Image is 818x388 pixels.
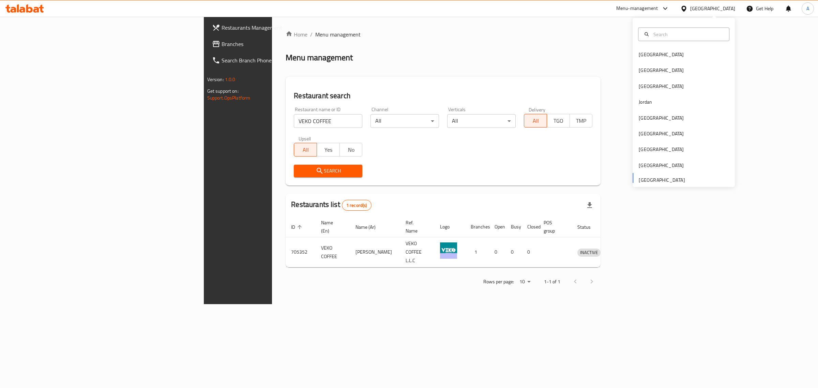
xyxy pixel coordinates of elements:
a: Restaurants Management [207,19,340,36]
div: [GEOGRAPHIC_DATA] [639,51,684,58]
button: TGO [547,114,570,128]
input: Search [651,30,725,38]
span: 1.0.0 [225,75,236,84]
td: 1 [465,237,489,267]
div: [GEOGRAPHIC_DATA] [639,66,684,74]
span: Yes [320,145,337,155]
nav: breadcrumb [286,30,601,39]
p: 1-1 of 1 [544,278,560,286]
div: Export file [581,197,598,213]
span: Ref. Name [406,219,426,235]
span: All [297,145,314,155]
a: Support.OpsPlatform [207,93,251,102]
span: Name (Ar) [355,223,384,231]
button: TMP [570,114,593,128]
td: 0 [489,237,505,267]
div: [GEOGRAPHIC_DATA] [639,146,684,153]
h2: Restaurants list [291,199,371,211]
td: 0 [505,237,522,267]
span: 1 record(s) [342,202,371,209]
span: POS group [544,219,564,235]
div: All [447,114,516,128]
div: [GEOGRAPHIC_DATA] [639,130,684,137]
span: TMP [573,116,590,126]
a: Search Branch Phone [207,52,340,69]
span: Search [299,167,357,175]
span: Search Branch Phone [222,56,335,64]
span: ID [291,223,304,231]
div: Menu-management [616,4,658,13]
span: Status [577,223,600,231]
th: Busy [505,217,522,237]
button: Yes [317,143,340,156]
th: Branches [465,217,489,237]
span: Name (En) [321,219,342,235]
span: TGO [550,116,567,126]
button: All [524,114,547,128]
table: enhanced table [286,217,632,267]
div: Jordan [639,98,652,106]
div: Total records count [342,200,372,211]
label: Delivery [529,107,546,112]
th: Closed [522,217,538,237]
span: No [343,145,360,155]
input: Search for restaurant name or ID.. [294,114,362,128]
span: Branches [222,40,335,48]
div: [GEOGRAPHIC_DATA] [690,5,735,12]
div: [GEOGRAPHIC_DATA] [639,82,684,90]
td: [PERSON_NAME] [350,237,400,267]
h2: Restaurant search [294,91,592,101]
div: Rows per page: [517,277,533,287]
div: [GEOGRAPHIC_DATA] [639,161,684,169]
th: Open [489,217,505,237]
span: Version: [207,75,224,84]
span: All [527,116,544,126]
td: 0 [522,237,538,267]
p: Rows per page: [483,278,514,286]
td: VEKO COFFEE L.L.C [400,237,435,267]
button: Search [294,165,362,177]
span: A [806,5,809,12]
span: Get support on: [207,87,239,95]
label: Upsell [299,136,311,141]
img: VEKO COFFEE [440,242,457,259]
button: No [339,143,363,156]
button: All [294,143,317,156]
div: All [370,114,439,128]
span: Restaurants Management [222,24,335,32]
a: Branches [207,36,340,52]
div: [GEOGRAPHIC_DATA] [639,114,684,121]
span: INACTIVE [577,249,601,256]
th: Logo [435,217,465,237]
